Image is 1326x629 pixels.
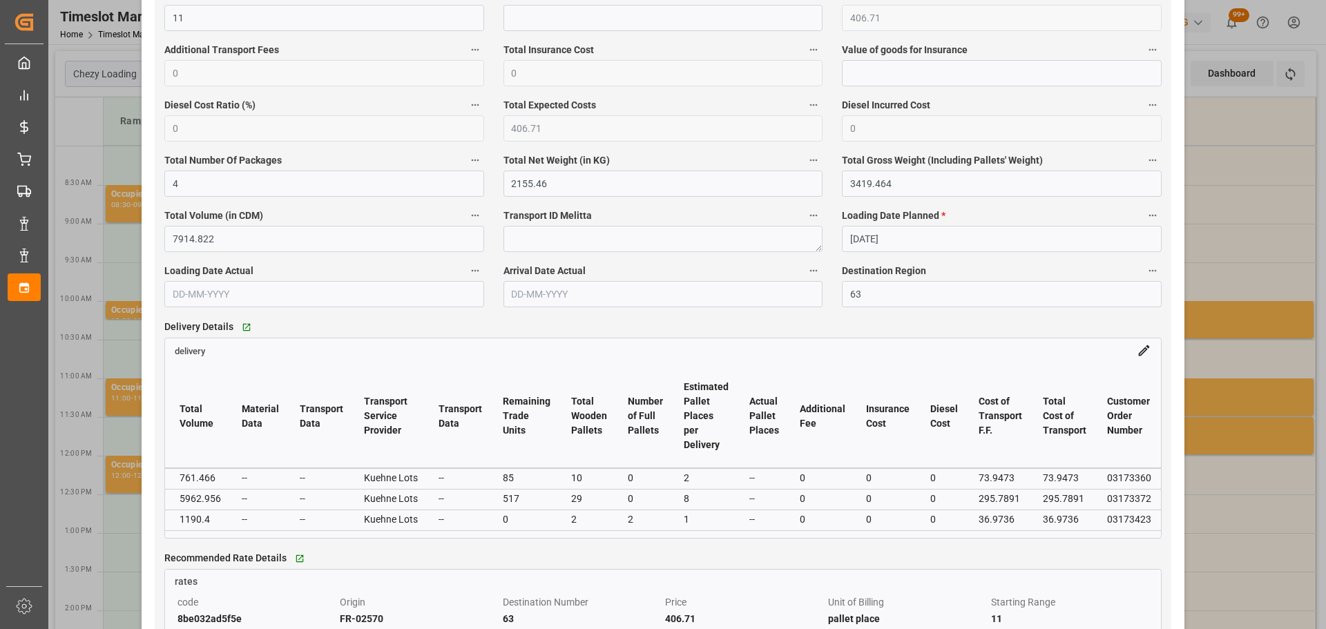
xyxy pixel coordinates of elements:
input: DD-MM-YYYY [503,281,823,307]
th: Transport Service Provider [354,365,428,468]
div: 517 [503,490,550,507]
span: Destination Region [842,264,926,278]
div: 0 [866,511,910,528]
div: 761.466 [180,470,221,486]
th: Insurance Cost [856,365,920,468]
span: delivery [175,345,205,356]
span: Recommended Rate Details [164,551,287,565]
span: Total Insurance Cost [503,43,594,57]
div: 8be032ad5f5e [177,610,336,627]
div: Origin [340,594,498,610]
div: Destination Number [503,594,661,610]
div: 0 [866,470,910,486]
div: code [177,594,336,610]
div: 0 [930,470,958,486]
th: Material Data [231,365,289,468]
th: Transport Data [289,365,354,468]
div: 10 [571,470,607,486]
div: 85 [503,470,550,486]
th: Cost of Transport F.F. [968,365,1032,468]
div: 36.9736 [979,511,1022,528]
div: 73.9473 [979,470,1022,486]
div: 8 [684,490,729,507]
div: -- [242,490,279,507]
div: -- [439,490,482,507]
div: -- [242,511,279,528]
div: 0 [800,490,845,507]
div: 1 [684,511,729,528]
button: Transport ID Melitta [805,206,823,224]
th: Estimated Pallet Places per Delivery [673,365,739,468]
button: Value of goods for Insurance [1144,41,1162,59]
div: pallet place [828,610,986,627]
th: Remaining Trade Units [492,365,561,468]
div: 63 [503,610,661,627]
button: Total Expected Costs [805,96,823,114]
input: DD-MM-YYYY [164,281,483,307]
div: Kuehne Lots [364,490,418,507]
span: Loading Date Actual [164,264,253,278]
button: Diesel Incurred Cost [1144,96,1162,114]
div: 36.9736 [1043,511,1086,528]
span: Total Volume (in CDM) [164,209,263,223]
div: 295.7891 [1043,490,1086,507]
div: Kuehne Lots [364,511,418,528]
input: DD-MM-YYYY [842,226,1161,252]
div: 29 [571,490,607,507]
div: -- [439,470,482,486]
button: Total Number Of Packages [466,151,484,169]
div: Unit of Billing [828,594,986,610]
div: 2 [684,470,729,486]
div: 0 [930,511,958,528]
button: Additional Transport Fees [466,41,484,59]
button: Total Insurance Cost [805,41,823,59]
span: rates [175,576,198,587]
th: Diesel Cost [920,365,968,468]
div: 0 [866,490,910,507]
div: -- [300,490,343,507]
div: -- [749,511,779,528]
button: Diesel Cost Ratio (%) [466,96,484,114]
div: 0 [503,511,550,528]
th: Total Volume [169,365,231,468]
div: 03173372 [1107,490,1151,507]
button: Loading Date Actual [466,262,484,280]
div: -- [749,470,779,486]
button: Destination Region [1144,262,1162,280]
div: 5962.956 [180,490,221,507]
div: 295.7891 [979,490,1022,507]
button: Arrival Date Actual [805,262,823,280]
th: Customer Order Number [1097,365,1162,468]
span: Value of goods for Insurance [842,43,968,57]
div: 0 [628,470,663,486]
div: 0 [800,511,845,528]
div: 0 [628,490,663,507]
span: Transport ID Melitta [503,209,592,223]
div: -- [300,470,343,486]
div: 2 [571,511,607,528]
button: Total Volume (in CDM) [466,206,484,224]
div: -- [242,470,279,486]
span: Total Expected Costs [503,98,596,113]
button: Total Net Weight (in KG) [805,151,823,169]
span: Diesel Incurred Cost [842,98,930,113]
span: Total Number Of Packages [164,153,282,168]
th: Total Wooden Pallets [561,365,617,468]
span: Total Gross Weight (Including Pallets' Weight) [842,153,1043,168]
div: 73.9473 [1043,470,1086,486]
a: rates [165,570,1160,589]
div: -- [439,511,482,528]
div: Starting Range [991,594,1149,610]
div: Price [665,594,823,610]
div: -- [300,511,343,528]
span: Total Net Weight (in KG) [503,153,610,168]
th: Actual Pallet Places [739,365,789,468]
div: 03173360 [1107,470,1151,486]
th: Transport Data [428,365,492,468]
th: Total Cost of Transport [1032,365,1097,468]
div: 11 [991,610,1149,627]
span: Diesel Cost Ratio (%) [164,98,256,113]
div: Kuehne Lots [364,470,418,486]
span: Arrival Date Actual [503,264,586,278]
div: 0 [930,490,958,507]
